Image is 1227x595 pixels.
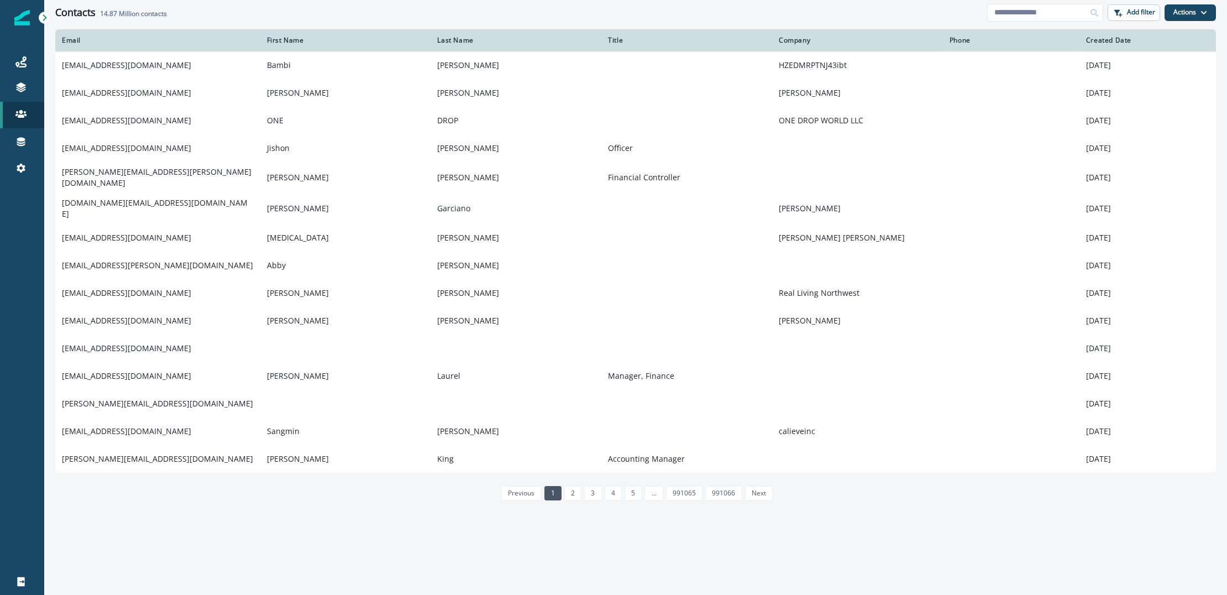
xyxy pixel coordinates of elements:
[55,79,1216,107] a: [EMAIL_ADDRESS][DOMAIN_NAME][PERSON_NAME][PERSON_NAME][PERSON_NAME][DATE]
[55,390,260,417] td: [PERSON_NAME][EMAIL_ADDRESS][DOMAIN_NAME]
[55,417,260,445] td: [EMAIL_ADDRESS][DOMAIN_NAME]
[55,51,260,79] td: [EMAIL_ADDRESS][DOMAIN_NAME]
[260,307,431,335] td: [PERSON_NAME]
[772,307,943,335] td: [PERSON_NAME]
[55,362,1216,390] a: [EMAIL_ADDRESS][DOMAIN_NAME][PERSON_NAME]LaurelManager, Finance[DATE]
[14,10,30,25] img: Inflection
[1086,426,1209,437] p: [DATE]
[437,36,595,45] div: Last Name
[1086,398,1209,409] p: [DATE]
[1086,36,1209,45] div: Created Date
[608,453,765,464] p: Accounting Manager
[772,417,943,445] td: calieveinc
[431,252,601,279] td: [PERSON_NAME]
[55,224,260,252] td: [EMAIL_ADDRESS][DOMAIN_NAME]
[55,252,260,279] td: [EMAIL_ADDRESS][PERSON_NAME][DOMAIN_NAME]
[772,79,943,107] td: [PERSON_NAME]
[55,79,260,107] td: [EMAIL_ADDRESS][DOMAIN_NAME]
[260,162,431,193] td: [PERSON_NAME]
[431,224,601,252] td: [PERSON_NAME]
[705,486,742,500] a: Page 991066
[431,307,601,335] td: [PERSON_NAME]
[608,370,765,382] p: Manager, Finance
[55,279,1216,307] a: [EMAIL_ADDRESS][DOMAIN_NAME][PERSON_NAME][PERSON_NAME]Real Living Northwest[DATE]
[564,486,581,500] a: Page 2
[644,486,663,500] a: Jump forward
[431,162,601,193] td: [PERSON_NAME]
[55,162,260,193] td: [PERSON_NAME][EMAIL_ADDRESS][PERSON_NAME][DOMAIN_NAME]
[260,79,431,107] td: [PERSON_NAME]
[260,224,431,252] td: [MEDICAL_DATA]
[431,134,601,162] td: [PERSON_NAME]
[950,36,1073,45] div: Phone
[55,417,1216,445] a: [EMAIL_ADDRESS][DOMAIN_NAME]Sangmin[PERSON_NAME]calieveinc[DATE]
[1108,4,1160,21] button: Add filter
[1086,260,1209,271] p: [DATE]
[745,486,773,500] a: Next page
[55,224,1216,252] a: [EMAIL_ADDRESS][DOMAIN_NAME][MEDICAL_DATA][PERSON_NAME][PERSON_NAME] [PERSON_NAME][DATE]
[1127,8,1155,16] p: Add filter
[608,36,765,45] div: Title
[1086,343,1209,354] p: [DATE]
[431,417,601,445] td: [PERSON_NAME]
[55,134,260,162] td: [EMAIL_ADDRESS][DOMAIN_NAME]
[55,193,1216,224] a: [DOMAIN_NAME][EMAIL_ADDRESS][DOMAIN_NAME][PERSON_NAME]Garciano[PERSON_NAME][DATE]
[608,143,765,154] p: Officer
[55,335,260,362] td: [EMAIL_ADDRESS][DOMAIN_NAME]
[1086,172,1209,183] p: [DATE]
[431,193,601,224] td: Garciano
[431,107,601,134] td: DROP
[260,107,431,134] td: ONE
[260,279,431,307] td: [PERSON_NAME]
[431,445,601,473] td: King
[431,362,601,390] td: Laurel
[100,9,139,18] span: 14.87 Million
[1086,115,1209,126] p: [DATE]
[55,307,260,335] td: [EMAIL_ADDRESS][DOMAIN_NAME]
[772,107,943,134] td: ONE DROP WORLD LLC
[431,51,601,79] td: [PERSON_NAME]
[267,36,424,45] div: First Name
[55,51,1216,79] a: [EMAIL_ADDRESS][DOMAIN_NAME]Bambi[PERSON_NAME]HZEDMRPTNJ43ibt[DATE]
[625,486,642,500] a: Page 5
[1086,315,1209,326] p: [DATE]
[55,445,1216,473] a: [PERSON_NAME][EMAIL_ADDRESS][DOMAIN_NAME][PERSON_NAME]KingAccounting Manager[DATE]
[1165,4,1216,21] button: Actions
[772,193,943,224] td: [PERSON_NAME]
[584,486,601,500] a: Page 3
[55,162,1216,193] a: [PERSON_NAME][EMAIL_ADDRESS][PERSON_NAME][DOMAIN_NAME][PERSON_NAME][PERSON_NAME]Financial Control...
[55,107,1216,134] a: [EMAIL_ADDRESS][DOMAIN_NAME]ONEDROPONE DROP WORLD LLC[DATE]
[608,172,765,183] p: Financial Controller
[1086,87,1209,98] p: [DATE]
[772,224,943,252] td: [PERSON_NAME] [PERSON_NAME]
[260,417,431,445] td: Sangmin
[1086,288,1209,299] p: [DATE]
[1086,143,1209,154] p: [DATE]
[1086,453,1209,464] p: [DATE]
[666,486,702,500] a: Page 991065
[55,307,1216,335] a: [EMAIL_ADDRESS][DOMAIN_NAME][PERSON_NAME][PERSON_NAME][PERSON_NAME][DATE]
[55,134,1216,162] a: [EMAIL_ADDRESS][DOMAIN_NAME]Jishon[PERSON_NAME]Officer[DATE]
[499,486,773,500] ul: Pagination
[55,390,1216,417] a: [PERSON_NAME][EMAIL_ADDRESS][DOMAIN_NAME][DATE]
[260,252,431,279] td: Abby
[431,279,601,307] td: [PERSON_NAME]
[1086,370,1209,382] p: [DATE]
[779,36,936,45] div: Company
[260,362,431,390] td: [PERSON_NAME]
[605,486,622,500] a: Page 4
[100,10,167,18] h2: contacts
[260,134,431,162] td: Jishon
[772,51,943,79] td: HZEDMRPTNJ43ibt
[62,36,254,45] div: Email
[55,193,260,224] td: [DOMAIN_NAME][EMAIL_ADDRESS][DOMAIN_NAME]
[1086,60,1209,71] p: [DATE]
[260,193,431,224] td: [PERSON_NAME]
[1086,232,1209,243] p: [DATE]
[55,362,260,390] td: [EMAIL_ADDRESS][DOMAIN_NAME]
[55,279,260,307] td: [EMAIL_ADDRESS][DOMAIN_NAME]
[431,79,601,107] td: [PERSON_NAME]
[55,445,260,473] td: [PERSON_NAME][EMAIL_ADDRESS][DOMAIN_NAME]
[544,486,562,500] a: Page 1 is your current page
[1086,203,1209,214] p: [DATE]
